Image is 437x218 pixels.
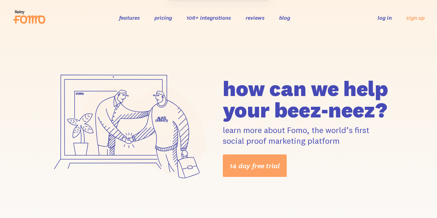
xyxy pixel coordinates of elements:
a: 14 day free trial [223,154,287,177]
h1: how can we help your beez-neez? [223,78,392,121]
a: features [119,14,140,21]
a: blog [279,14,290,21]
a: pricing [154,14,172,21]
p: learn more about Fomo, the world’s first social proof marketing platform [223,125,392,146]
a: 106+ integrations [187,14,231,21]
a: reviews [246,14,265,21]
a: log in [378,14,392,21]
a: sign up [406,14,425,21]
